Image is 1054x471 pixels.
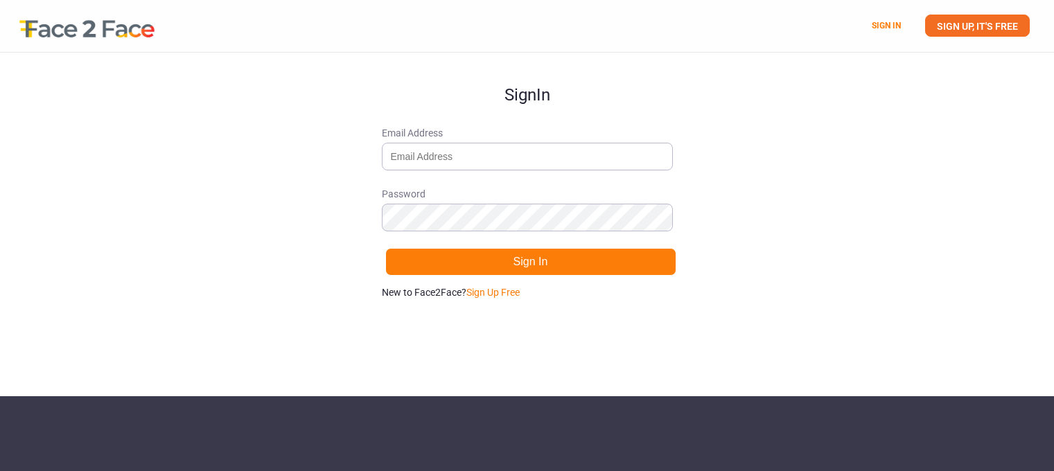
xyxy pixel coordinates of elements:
input: Password [382,204,673,231]
button: Sign In [385,248,676,276]
h1: Sign In [382,53,673,104]
span: Password [382,187,673,201]
span: Email Address [382,126,673,140]
p: New to Face2Face? [382,285,673,299]
input: Email Address [382,143,673,170]
a: SIGN UP, IT'S FREE [925,15,1030,37]
a: SIGN IN [872,21,901,30]
a: Sign Up Free [466,287,520,298]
